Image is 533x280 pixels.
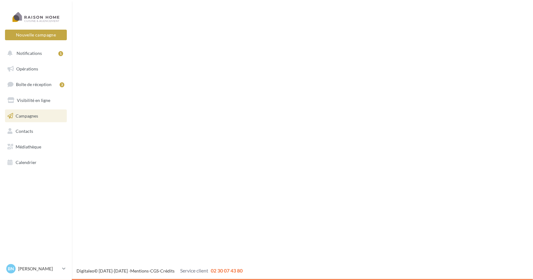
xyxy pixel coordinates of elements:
a: Campagnes [4,109,68,123]
a: Boîte de réception3 [4,78,68,91]
span: Service client [180,268,208,273]
span: Médiathèque [16,144,41,149]
span: 02 30 07 43 80 [211,268,243,273]
a: Contacts [4,125,68,138]
a: Digitaleo [76,268,94,273]
a: Calendrier [4,156,68,169]
span: Notifications [17,51,42,56]
span: Visibilité en ligne [17,98,50,103]
a: CGS [150,268,159,273]
span: Boîte de réception [16,82,52,87]
div: 1 [58,51,63,56]
a: Opérations [4,62,68,75]
a: Visibilité en ligne [4,94,68,107]
span: © [DATE]-[DATE] - - - [76,268,243,273]
button: Nouvelle campagne [5,30,67,40]
span: Campagnes [16,113,38,118]
a: Bn [PERSON_NAME] [5,263,67,275]
a: Médiathèque [4,140,68,153]
span: Bn [8,266,14,272]
button: Notifications 1 [4,47,66,60]
span: Contacts [16,128,33,134]
p: [PERSON_NAME] [18,266,60,272]
a: Mentions [130,268,149,273]
div: 3 [60,82,64,87]
a: Crédits [160,268,175,273]
span: Calendrier [16,160,37,165]
span: Opérations [16,66,38,71]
